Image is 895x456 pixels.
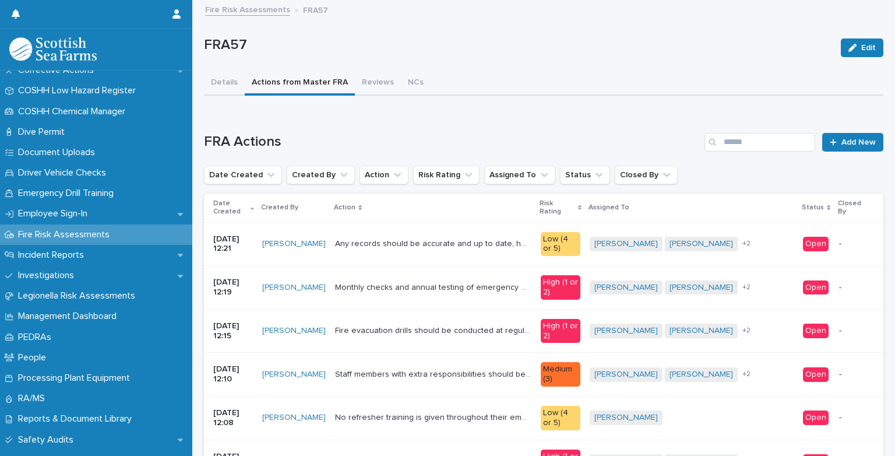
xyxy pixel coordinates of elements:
p: - [839,283,865,293]
p: [DATE] 12:15 [213,321,253,341]
button: Date Created [204,166,282,184]
tr: [DATE] 12:08[PERSON_NAME] No refresher training is given throughout their employment. Staff shoul... [204,396,883,440]
p: COSHH Chemical Manager [13,106,135,117]
p: Legionella Risk Assessments [13,290,145,301]
button: Risk Rating [413,166,480,184]
a: [PERSON_NAME] [594,370,658,380]
p: Corrective Actions [13,65,103,76]
p: Monthly checks and annual testing of emergency escape lighting is not conducted. Lighting systems... [335,280,534,293]
p: - [839,413,865,423]
span: + 2 [742,371,750,378]
a: [PERSON_NAME] [262,239,326,249]
p: [DATE] 12:10 [213,364,253,384]
div: Open [803,367,829,382]
button: Closed By [615,166,678,184]
button: Details [204,71,245,96]
p: Driver Vehicle Checks [13,167,115,178]
p: COSHH Low Hazard Register [13,85,145,96]
p: Action [334,201,355,214]
p: Closed By [838,197,865,219]
p: No refresher training is given throughout their employment. Staff should be given refresher train... [335,411,534,423]
button: Assigned To [484,166,555,184]
a: [PERSON_NAME] [594,239,658,249]
p: FRA57 [303,3,328,16]
a: [PERSON_NAME] [262,326,326,336]
div: Low (4 or 5) [541,406,580,430]
a: [PERSON_NAME] [670,283,733,293]
span: Add New [841,138,876,146]
span: + 2 [742,284,750,291]
button: Created By [287,166,355,184]
span: + 2 [742,327,750,334]
div: Low (4 or 5) [541,232,580,257]
button: Edit [841,38,883,57]
input: Search [704,133,815,152]
p: Document Uploads [13,147,104,158]
button: Actions from Master FRA [245,71,355,96]
a: [PERSON_NAME] [670,239,733,249]
img: bPIBxiqnSb2ggTQWdOVV [9,37,97,61]
p: - [839,326,865,336]
p: Fire evacuation drills should be conducted at regular intervals with staff members taking part in... [335,324,534,336]
p: Dive Permit [13,127,74,138]
span: Edit [861,44,876,52]
p: FRA57 [204,37,831,54]
div: Medium (3) [541,362,580,387]
p: [DATE] 12:19 [213,278,253,297]
p: Staff members with extra responsibilities should be given additional training to allow them to ca... [335,367,534,380]
p: Management Dashboard [13,311,126,322]
p: - [839,370,865,380]
div: Open [803,237,829,251]
div: High (1 or 2) [541,275,580,300]
button: Action [360,166,408,184]
a: [PERSON_NAME] [262,370,326,380]
p: Incident Reports [13,250,93,261]
tr: [DATE] 12:19[PERSON_NAME] Monthly checks and annual testing of emergency escape lighting is not c... [204,266,883,310]
div: Open [803,280,829,295]
p: Any records should be accurate and up to date, held either electronically or on paper for inspect... [335,237,534,249]
p: Date Created [213,197,248,219]
p: Safety Audits [13,434,83,446]
button: NCs [401,71,431,96]
a: Add New [822,133,883,152]
p: Created By [261,201,298,214]
a: [PERSON_NAME] [594,283,658,293]
p: Status [802,201,824,214]
p: - [839,239,865,249]
div: Open [803,411,829,425]
p: People [13,352,55,363]
span: + 2 [742,240,750,247]
h1: FRA Actions [204,134,700,150]
p: Risk Rating [540,197,575,219]
p: Reports & Document Library [13,413,141,425]
tr: [DATE] 12:15[PERSON_NAME] Fire evacuation drills should be conducted at regular intervals with st... [204,309,883,353]
tr: [DATE] 12:21[PERSON_NAME] Any records should be accurate and up to date, held either electronical... [204,222,883,266]
p: Employee Sign-In [13,208,97,219]
a: [PERSON_NAME] [670,370,733,380]
div: High (1 or 2) [541,319,580,343]
p: Processing Plant Equipment [13,373,139,384]
tr: [DATE] 12:10[PERSON_NAME] Staff members with extra responsibilities should be given additional tr... [204,353,883,397]
p: Fire Risk Assessments [13,229,119,240]
p: Emergency Drill Training [13,188,123,199]
a: [PERSON_NAME] [262,413,326,423]
p: [DATE] 12:08 [213,408,253,428]
a: [PERSON_NAME] [594,413,658,423]
p: [DATE] 12:21 [213,234,253,254]
a: Fire Risk Assessments [205,2,290,16]
a: [PERSON_NAME] [670,326,733,336]
p: PEDRAs [13,332,61,343]
a: [PERSON_NAME] [594,326,658,336]
button: Reviews [355,71,401,96]
p: Assigned To [589,201,629,214]
p: RA/MS [13,393,54,404]
button: Status [560,166,610,184]
a: [PERSON_NAME] [262,283,326,293]
p: Investigations [13,270,83,281]
div: Open [803,324,829,338]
